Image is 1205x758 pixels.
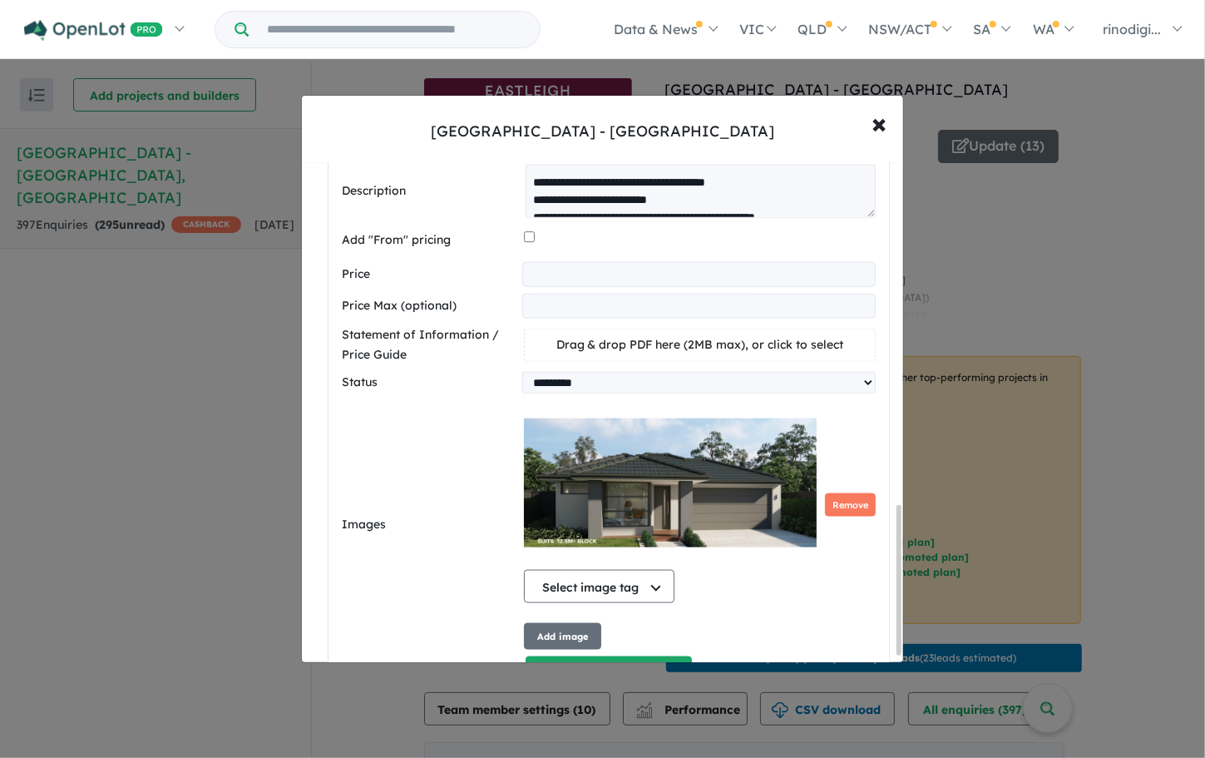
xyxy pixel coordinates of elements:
button: Add image [524,623,601,651]
div: [GEOGRAPHIC_DATA] - [GEOGRAPHIC_DATA] [431,121,774,142]
span: rinodigi... [1103,21,1161,37]
label: Statement of Information / Price Guide [342,325,517,365]
label: Price Max (optional) [342,296,516,316]
label: Description [342,181,519,201]
span: × [872,105,886,141]
img: Openlot PRO Logo White [24,20,163,41]
label: Images [342,515,517,535]
input: Try estate name, suburb, builder or developer [252,12,536,47]
img: Eastleigh - Cranbourne East - Lot 206 [524,400,816,567]
label: Add "From" pricing [342,230,517,250]
label: Status [342,373,516,393]
span: Drag & drop PDF here (2MB max), or click to select [556,337,844,352]
button: Save listing [526,656,692,692]
button: Select image tag [524,570,674,603]
button: Remove [825,493,876,518]
label: Price [342,265,516,285]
